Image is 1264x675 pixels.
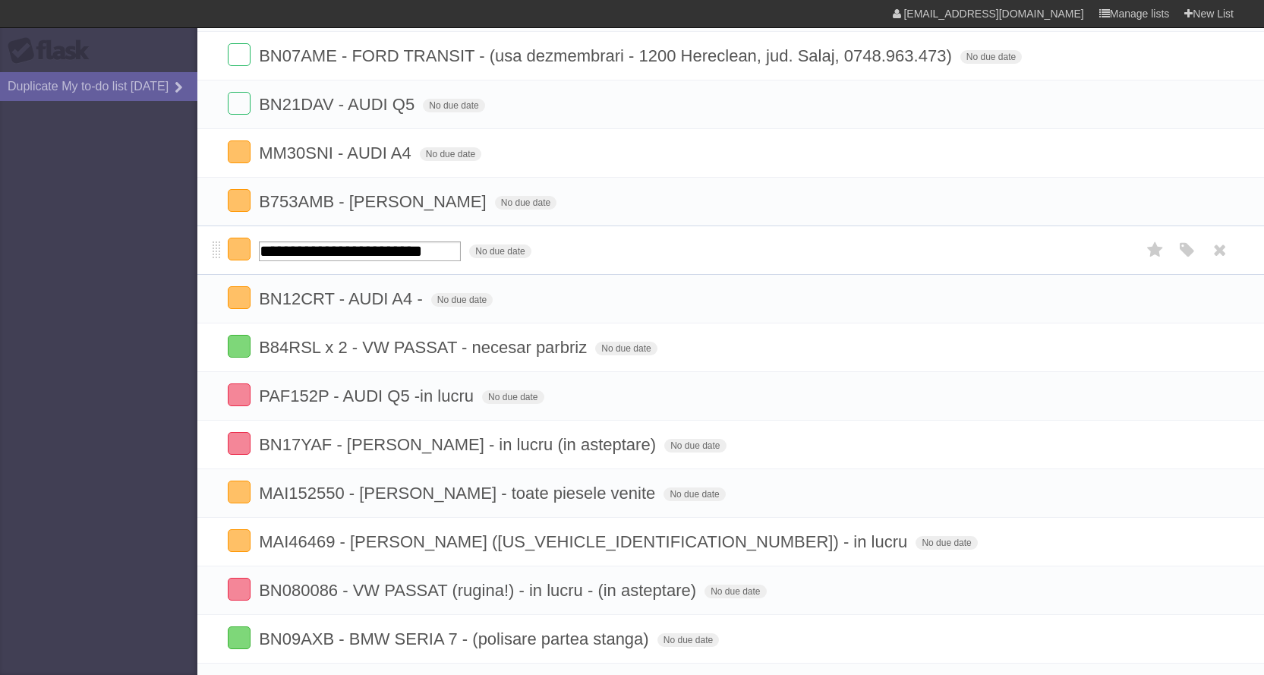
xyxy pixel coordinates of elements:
label: Done [228,626,251,649]
label: Done [228,238,251,260]
span: BN09AXB - BMW SERIA 7 - (polisare partea stanga) [259,629,653,648]
span: No due date [420,147,481,161]
label: Done [228,481,251,503]
span: No due date [960,50,1022,64]
label: Done [228,529,251,552]
label: Star task [1141,238,1170,263]
span: B84RSL x 2 - VW PASSAT - necesar parbriz [259,338,591,357]
span: BN12CRT - AUDI A4 - [259,289,427,308]
label: Done [228,189,251,212]
span: No due date [469,244,531,258]
span: No due date [431,293,493,307]
span: No due date [482,390,544,404]
label: Done [228,383,251,406]
span: MAI46469 - [PERSON_NAME] ([US_VEHICLE_IDENTIFICATION_NUMBER]) - in lucru [259,532,911,551]
span: No due date [423,99,484,112]
span: PAF152P - AUDI Q5 -in lucru [259,386,478,405]
span: MAI152550 - [PERSON_NAME] - toate piesele venite [259,484,659,503]
span: MM30SNI - AUDI A4 [259,144,415,162]
span: No due date [664,487,725,501]
span: No due date [495,196,556,210]
label: Done [228,432,251,455]
span: No due date [916,536,977,550]
label: Done [228,286,251,309]
label: Done [228,335,251,358]
span: No due date [664,439,726,453]
span: BN21DAV - AUDI Q5 [259,95,418,114]
div: Flask [8,37,99,65]
label: Done [228,92,251,115]
span: BN17YAF - [PERSON_NAME] - in lucru (in asteptare) [259,435,660,454]
span: No due date [704,585,766,598]
span: No due date [595,342,657,355]
label: Done [228,43,251,66]
label: Done [228,140,251,163]
span: B753AMB - [PERSON_NAME] [259,192,490,211]
span: BN07AME - FORD TRANSIT - (usa dezmembrari - 1200 Hereclean, jud. Salaj, 0748.963.473) [259,46,956,65]
span: No due date [657,633,719,647]
span: BN080086 - VW PASSAT (rugina!) - in lucru - (in asteptare) [259,581,700,600]
label: Done [228,578,251,601]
